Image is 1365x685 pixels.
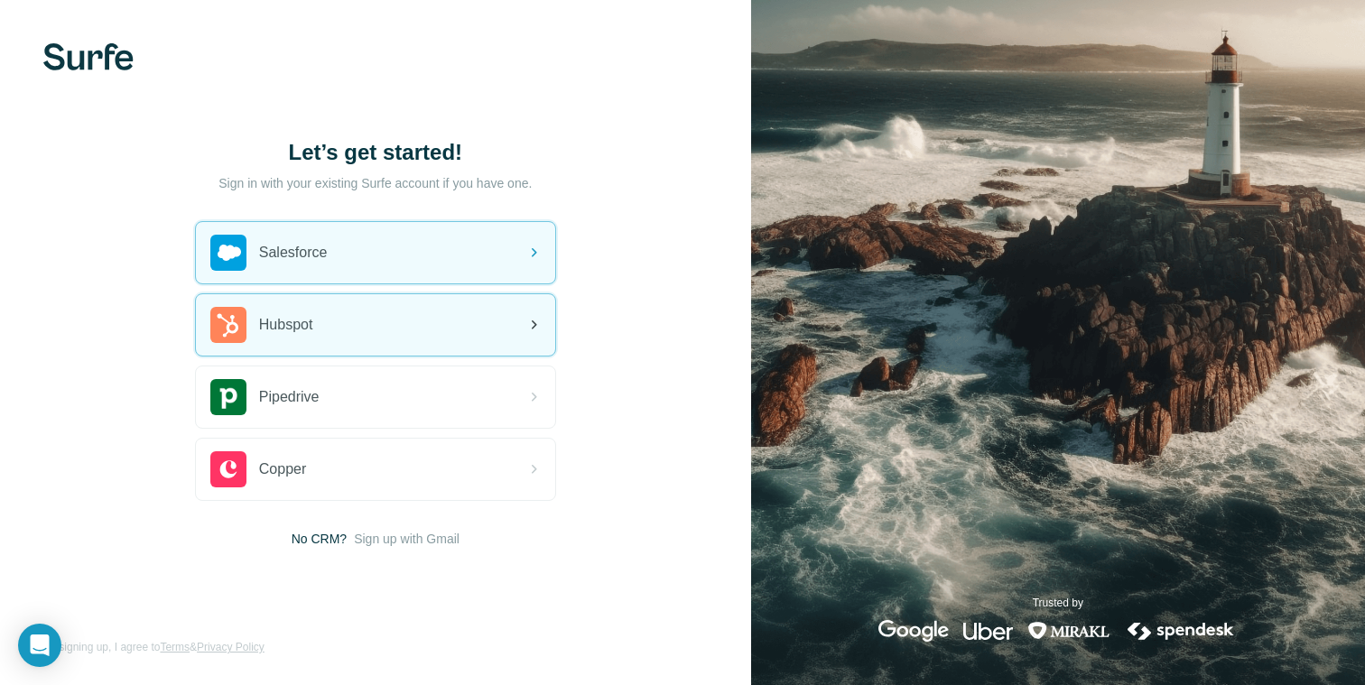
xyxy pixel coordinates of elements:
[1033,595,1083,611] p: Trusted by
[878,620,949,642] img: google's logo
[210,235,246,271] img: salesforce's logo
[197,641,265,653] a: Privacy Policy
[259,386,320,408] span: Pipedrive
[292,530,347,548] span: No CRM?
[210,451,246,487] img: copper's logo
[43,43,134,70] img: Surfe's logo
[160,641,190,653] a: Terms
[354,530,460,548] button: Sign up with Gmail
[259,314,313,336] span: Hubspot
[218,174,532,192] p: Sign in with your existing Surfe account if you have one.
[259,458,306,480] span: Copper
[259,242,328,264] span: Salesforce
[18,624,61,667] div: Open Intercom Messenger
[210,379,246,415] img: pipedrive's logo
[1125,620,1237,642] img: spendesk's logo
[195,138,556,167] h1: Let’s get started!
[43,639,265,655] span: By signing up, I agree to &
[210,307,246,343] img: hubspot's logo
[1027,620,1110,642] img: mirakl's logo
[963,620,1013,642] img: uber's logo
